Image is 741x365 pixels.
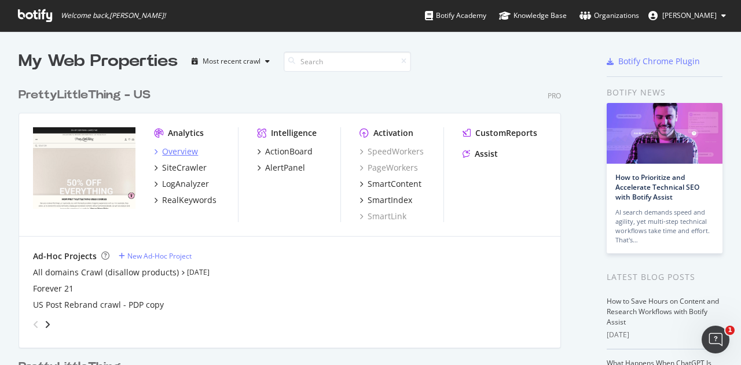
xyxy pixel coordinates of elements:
div: angle-right [43,319,52,330]
div: Overview [162,146,198,157]
div: SiteCrawler [162,162,207,174]
a: ActionBoard [257,146,313,157]
a: CustomReports [463,127,537,139]
div: AI search demands speed and agility, yet multi-step technical workflows take time and effort. Tha... [615,208,714,245]
a: How to Prioritize and Accelerate Technical SEO with Botify Assist [615,172,699,202]
div: Knowledge Base [499,10,567,21]
a: SpeedWorkers [360,146,424,157]
iframe: Intercom live chat [702,326,729,353]
a: PrettyLittleThing - US [19,87,155,104]
div: angle-left [28,315,43,334]
a: Assist [463,148,498,160]
div: Analytics [168,127,204,139]
button: Most recent crawl [187,52,274,71]
div: Botify Chrome Plugin [618,56,700,67]
div: [DATE] [607,330,722,340]
a: New Ad-Hoc Project [119,251,192,261]
div: LogAnalyzer [162,178,209,190]
a: SmartLink [360,211,406,222]
div: Most recent crawl [203,58,261,65]
span: Welcome back, [PERSON_NAME] ! [61,11,166,20]
div: ActionBoard [265,146,313,157]
a: Forever 21 [33,283,74,294]
div: Assist [475,148,498,160]
div: New Ad-Hoc Project [127,251,192,261]
div: Botify news [607,86,722,99]
a: SiteCrawler [154,162,207,174]
div: SmartContent [368,178,421,190]
div: CustomReports [475,127,537,139]
div: Latest Blog Posts [607,271,722,283]
div: My Web Properties [19,50,178,73]
div: Ad-Hoc Projects [33,250,97,262]
a: SmartIndex [360,194,412,206]
img: prettylittlething.us [33,127,135,209]
a: Overview [154,146,198,157]
a: LogAnalyzer [154,178,209,190]
img: How to Prioritize and Accelerate Technical SEO with Botify Assist [607,103,722,164]
div: Pro [548,91,561,101]
a: AlertPanel [257,162,305,174]
div: Organizations [579,10,639,21]
span: Chloe Steele [662,10,717,20]
a: All domains Crawl (disallow products) [33,267,179,278]
a: [DATE] [187,267,210,277]
div: Intelligence [271,127,317,139]
div: RealKeywords [162,194,217,206]
span: 1 [725,326,735,335]
div: PrettyLittleThing - US [19,87,151,104]
a: US Post Rebrand crawl - PDP copy [33,299,164,311]
div: Activation [373,127,413,139]
input: Search [284,51,411,72]
a: PageWorkers [360,162,418,174]
a: RealKeywords [154,194,217,206]
button: [PERSON_NAME] [639,6,735,25]
a: SmartContent [360,178,421,190]
div: AlertPanel [265,162,305,174]
a: Botify Chrome Plugin [607,56,700,67]
a: How to Save Hours on Content and Research Workflows with Botify Assist [607,296,719,327]
div: Botify Academy [425,10,486,21]
div: SmartIndex [368,194,412,206]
